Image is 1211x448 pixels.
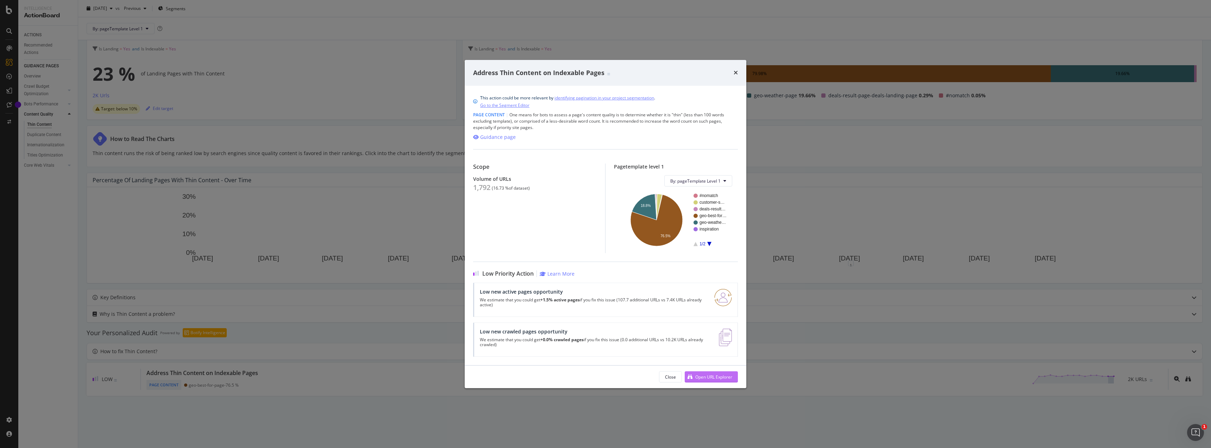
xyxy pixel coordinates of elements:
[734,68,738,78] div: times
[685,371,738,382] button: Open URL Explorer
[699,227,719,232] text: inspiration
[607,73,610,75] img: Equal
[699,242,705,247] text: 1/2
[540,270,575,277] a: Learn More
[699,220,726,225] text: geo-weathe…
[1201,424,1207,430] span: 1
[659,371,682,382] button: Close
[480,94,655,109] div: This action could be more relevant by .
[473,112,505,118] span: Page Content
[473,112,738,131] div: One means for bots to assess a page's content quality is to determine whether it is "thin" (less ...
[665,374,676,380] div: Close
[473,183,490,192] div: 1,792
[719,329,732,346] img: e5DMFwAAAABJRU5ErkJggg==
[699,200,724,205] text: customer-s…
[660,234,670,238] text: 76.5%
[480,134,516,141] div: Guidance page
[699,214,727,219] text: geo-best-for…
[480,289,706,295] div: Low new active pages opportunity
[473,134,516,141] a: Guidance page
[695,374,732,380] div: Open URL Explorer
[465,60,746,388] div: modal
[554,94,654,102] a: identifying pagination in your project segmentation
[480,329,710,335] div: Low new crawled pages opportunity
[699,194,718,198] text: #nomatch
[480,337,710,347] p: We estimate that you could get if you fix this issue (0.0 additional URLs vs 10.2K URLs already c...
[506,112,508,118] span: |
[664,175,732,186] button: By: pageTemplate Level 1
[473,94,738,109] div: info banner
[699,207,726,212] text: deals-result…
[473,176,597,182] div: Volume of URLs
[670,178,721,184] span: By: pageTemplate Level 1
[482,270,534,277] span: Low Priority Action
[473,164,597,170] div: Scope
[614,164,738,170] div: Pagetemplate level 1
[540,297,580,303] strong: +1.5% active pages
[492,186,530,191] div: ( 16.73 % of dataset )
[547,270,575,277] div: Learn More
[714,289,732,306] img: RO06QsNG.png
[540,337,584,343] strong: +0.0% crawled pages
[641,204,651,208] text: 18.8%
[620,192,732,247] svg: A chart.
[1187,424,1204,441] iframe: Intercom live chat
[480,102,529,109] a: Go to the Segment Editor
[480,297,706,307] p: We estimate that you could get if you fix this issue (107.7 additional URLs vs 7.4K URLs already ...
[473,68,604,77] span: Address Thin Content on Indexable Pages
